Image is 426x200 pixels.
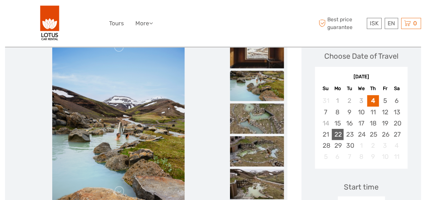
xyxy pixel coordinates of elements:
[367,151,379,162] div: Not available Thursday, October 9th, 2025
[343,107,355,118] div: Choose Tuesday, September 9th, 2025
[320,95,331,106] div: Not available Sunday, August 31st, 2025
[391,151,402,162] div: Not available Saturday, October 11th, 2025
[230,169,284,199] img: 683cfa91dd0742aba2e4d41f2dfdbb87_slider_thumbnail.jpeg
[344,182,379,192] div: Start time
[135,19,153,28] a: More
[230,104,284,134] img: 3a5ec0fe54fe4f7ea214c2b826916ca7_slider_thumbnail.jpeg
[320,151,331,162] div: Not available Sunday, October 5th, 2025
[320,129,331,140] div: Choose Sunday, September 21st, 2025
[332,151,343,162] div: Not available Monday, October 6th, 2025
[379,129,391,140] div: Choose Friday, September 26th, 2025
[320,140,331,151] div: Choose Sunday, September 28th, 2025
[370,20,379,27] span: ISK
[9,12,76,17] p: We're away right now. Please check back later!
[379,95,391,106] div: Choose Friday, September 5th, 2025
[355,129,367,140] div: Choose Wednesday, September 24th, 2025
[367,84,379,93] div: Th
[332,95,343,106] div: Not available Monday, September 1st, 2025
[332,129,343,140] div: Choose Monday, September 22nd, 2025
[391,84,402,93] div: Sa
[367,140,379,151] div: Not available Thursday, October 2nd, 2025
[391,95,402,106] div: Choose Saturday, September 6th, 2025
[230,136,284,167] img: 5758ff61de354e8dae632b477572ee30_slider_thumbnail.jpeg
[320,118,331,129] div: Not available Sunday, September 14th, 2025
[343,95,355,106] div: Not available Tuesday, September 2nd, 2025
[77,10,86,19] button: Open LiveChat chat widget
[391,118,402,129] div: Choose Saturday, September 20th, 2025
[385,18,398,29] div: EN
[317,16,365,31] span: Best price guarantee
[332,118,343,129] div: Choose Monday, September 15th, 2025
[315,74,407,81] div: [DATE]
[367,118,379,129] div: Choose Thursday, September 18th, 2025
[320,107,331,118] div: Choose Sunday, September 7th, 2025
[324,51,398,61] div: Choose Date of Travel
[367,95,379,106] div: Choose Thursday, September 4th, 2025
[355,95,367,106] div: Not available Wednesday, September 3rd, 2025
[367,129,379,140] div: Choose Thursday, September 25th, 2025
[355,118,367,129] div: Choose Wednesday, September 17th, 2025
[343,118,355,129] div: Choose Tuesday, September 16th, 2025
[391,129,402,140] div: Choose Saturday, September 27th, 2025
[379,107,391,118] div: Choose Friday, September 12th, 2025
[379,84,391,93] div: Fr
[343,151,355,162] div: Not available Tuesday, October 7th, 2025
[343,129,355,140] div: Choose Tuesday, September 23rd, 2025
[109,19,124,28] a: Tours
[40,5,60,42] img: 443-e2bd2384-01f0-477a-b1bf-f993e7f52e7d_logo_big.png
[52,38,185,200] img: 89edf1eb6d244da892d158cc649d1f6e_main_slider.png
[355,151,367,162] div: Not available Wednesday, October 8th, 2025
[391,107,402,118] div: Choose Saturday, September 13th, 2025
[412,20,418,27] span: 0
[343,84,355,93] div: Tu
[332,140,343,151] div: Choose Monday, September 29th, 2025
[320,84,331,93] div: Su
[355,84,367,93] div: We
[332,107,343,118] div: Choose Monday, September 8th, 2025
[317,95,405,162] div: month 2025-09
[343,140,355,151] div: Choose Tuesday, September 30th, 2025
[379,140,391,151] div: Not available Friday, October 3rd, 2025
[379,151,391,162] div: Not available Friday, October 10th, 2025
[332,84,343,93] div: Mo
[230,71,284,101] img: 89edf1eb6d244da892d158cc649d1f6e_slider_thumbnail.png
[355,107,367,118] div: Choose Wednesday, September 10th, 2025
[230,38,284,68] img: 958e4b9f8b5c4d06a92cbeda167e010e_slider_thumbnail.jpeg
[367,107,379,118] div: Choose Thursday, September 11th, 2025
[355,140,367,151] div: Not available Wednesday, October 1st, 2025
[391,140,402,151] div: Not available Saturday, October 4th, 2025
[379,118,391,129] div: Choose Friday, September 19th, 2025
